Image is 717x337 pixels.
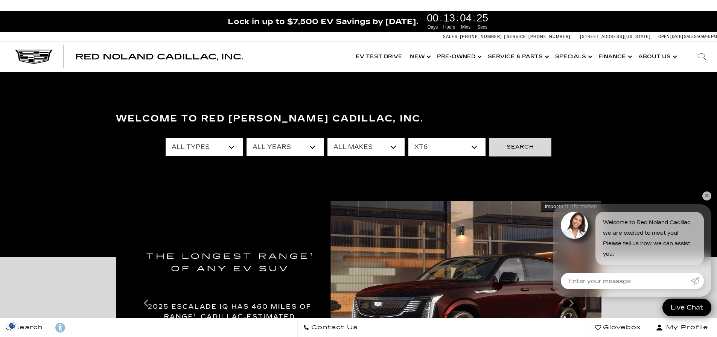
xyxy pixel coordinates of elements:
[489,138,551,156] button: Search
[459,24,473,30] span: Mins
[352,42,406,72] a: EV Test Drive
[635,42,679,72] a: About Us
[309,322,358,333] span: Contact Us
[426,13,440,23] span: 00
[75,53,243,61] a: Red Noland Cadillac, Inc.
[658,34,683,39] span: Open [DATE]
[580,34,651,39] a: [STREET_ADDRESS][US_STATE]
[697,34,717,39] span: 9 AM-6 PM
[663,322,708,333] span: My Profile
[601,322,641,333] span: Glovebox
[459,13,473,23] span: 04
[297,318,364,337] a: Contact Us
[667,303,707,312] span: Live Chat
[684,34,697,39] span: Sales:
[690,273,704,289] a: Submit
[561,212,588,239] img: Agent profile photo
[443,35,504,39] a: Sales: [PHONE_NUMBER]
[647,318,717,337] button: Open user profile menu
[426,24,440,30] span: Days
[595,42,635,72] a: Finance
[528,34,571,39] span: [PHONE_NUMBER]
[12,322,43,333] span: Search
[475,24,490,30] span: Secs
[442,13,457,23] span: 13
[551,42,595,72] a: Specials
[4,322,21,329] section: Click to Open Cookie Consent Modal
[406,42,433,72] a: New
[484,42,551,72] a: Service & Parts
[75,52,243,61] span: Red Noland Cadillac, Inc.
[589,318,647,337] a: Glovebox
[442,24,457,30] span: Hours
[564,292,579,314] div: Next
[247,138,324,156] select: Filter by year
[166,138,243,156] select: Filter by type
[662,299,711,316] a: Live Chat
[443,34,459,39] span: Sales:
[507,34,527,39] span: Service:
[228,17,418,26] span: Lock in up to $7,500 EV Savings by [DATE].
[440,12,442,24] span: :
[540,201,601,212] button: Important Information
[433,42,484,72] a: Pre-Owned
[408,138,486,156] select: Filter by model
[139,292,154,314] div: Previous
[595,212,704,265] div: Welcome to Red Noland Cadillac, we are excited to meet you! Please tell us how we can assist you.
[473,12,475,24] span: :
[15,50,53,64] img: Cadillac Dark Logo with Cadillac White Text
[475,13,490,23] span: 25
[457,12,459,24] span: :
[545,203,597,209] span: Important Information
[4,322,21,329] img: Opt-Out Icon
[561,273,690,289] input: Enter your message
[504,35,572,39] a: Service: [PHONE_NUMBER]
[704,15,713,24] a: Close
[116,111,601,126] h3: Welcome to Red [PERSON_NAME] Cadillac, Inc.
[460,34,502,39] span: [PHONE_NUMBER]
[327,138,405,156] select: Filter by make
